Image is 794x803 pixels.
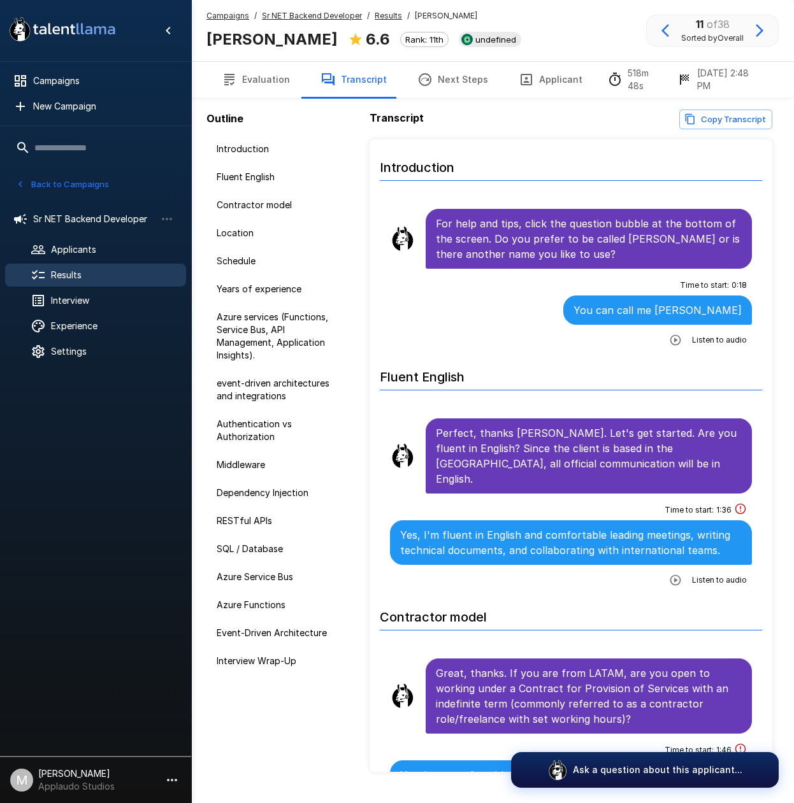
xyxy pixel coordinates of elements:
p: You can call me [PERSON_NAME] [574,302,742,318]
span: Location [217,227,344,239]
span: / [407,10,410,22]
u: Campaigns [206,11,249,20]
b: 11 [696,18,704,31]
span: Time to start : [665,744,714,757]
span: / [254,10,257,22]
div: Authentication vs Authorization [206,413,354,448]
button: Ask a question about this applicant... [511,752,779,788]
span: Listen to audio [692,334,747,346]
img: llama_clean.png [390,226,415,252]
div: This answer took longer than usual and could be a sign of cheating [734,743,747,758]
div: RESTful APIs [206,509,354,532]
div: SQL / Database [206,537,354,560]
span: Sorted by Overall [681,32,744,45]
div: View profile in SmartRecruiters [459,32,521,47]
div: Dependency Injection [206,481,354,504]
span: SQL / Database [217,543,344,555]
div: Azure Functions [206,593,354,616]
span: event-driven architectures and integrations [217,377,344,402]
b: Outline [206,112,243,125]
div: Schedule [206,250,354,273]
button: Evaluation [206,62,305,97]
span: Time to start : [665,504,714,516]
button: Next Steps [402,62,503,97]
p: Ask a question about this applicant... [573,764,742,776]
button: Copy transcript [679,110,772,129]
div: Interview Wrap-Up [206,650,354,672]
img: llama_clean.png [390,443,415,469]
p: 518m 48s [628,67,667,92]
h6: Introduction [380,147,762,181]
div: Azure services (Functions, Service Bus, API Management, Application Insights). [206,306,354,367]
div: The time between starting and completing the interview [607,67,667,92]
b: [PERSON_NAME] [206,30,338,48]
p: Great, thanks. If you are from LATAM, are you open to working under a Contract for Provision of S... [436,665,742,727]
div: Azure Service Bus [206,565,354,588]
u: Results [375,11,402,20]
div: Introduction [206,138,354,160]
span: Schedule [217,255,344,267]
b: 6.6 [366,30,390,48]
span: Azure Functions [217,599,344,611]
span: Fluent English [217,171,344,183]
span: Dependency Injection [217,487,344,499]
span: Listen to audio [692,574,747,586]
div: The date and time when the interview was completed [677,67,763,92]
div: Event-Driven Architecture [206,622,354,644]
span: Interview Wrap-Up [217,655,344,667]
span: 0 : 18 [732,279,747,292]
span: Rank: 11th [401,34,448,45]
div: Contractor model [206,194,354,217]
span: of 38 [707,18,730,31]
div: event-driven architectures and integrations [206,372,354,408]
span: / [367,10,370,22]
img: llama_clean.png [390,683,415,709]
span: undefined [470,34,521,45]
div: Years of experience [206,278,354,301]
span: Years of experience [217,283,344,295]
h6: Fluent English [380,357,762,390]
span: 1 : 46 [716,744,732,757]
span: Middleware [217,458,344,471]
div: This answer took longer than usual and could be a sign of cheating [734,502,747,518]
p: [DATE] 2:48 PM [697,67,763,92]
span: Time to start : [680,279,729,292]
u: Sr NET Backend Developer [262,11,362,20]
img: smartrecruiters_logo.jpeg [461,34,473,45]
span: 1 : 36 [716,504,732,516]
span: Azure Service Bus [217,571,344,583]
div: Location [206,222,354,245]
p: Perfect, thanks [PERSON_NAME]. Let's get started. Are you fluent in English? Since the client is ... [436,425,742,487]
img: logo_glasses@2x.png [547,760,568,780]
span: Introduction [217,143,344,155]
p: Yes, I'm fluent in English and comfortable leading meetings, writing technical documents, and col... [400,527,742,558]
button: Transcript [305,62,402,97]
span: Event-Driven Architecture [217,627,344,639]
span: Authentication vs Authorization [217,418,344,443]
h6: Contractor model [380,597,762,630]
span: [PERSON_NAME] [415,10,477,22]
span: Contractor model [217,199,344,211]
p: Yes, I am comfortable working as a contractor on a service provision basis, with clear scopes, mi... [400,767,742,798]
span: RESTful APIs [217,515,344,527]
div: Fluent English [206,166,354,188]
p: For help and tips, click the question bubble at the bottom of the screen. Do you prefer to be cal... [436,216,742,262]
b: Transcript [370,111,424,124]
button: Applicant [503,62,598,97]
span: Azure services (Functions, Service Bus, API Management, Application Insights). [217,311,344,362]
div: Middleware [206,453,354,476]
